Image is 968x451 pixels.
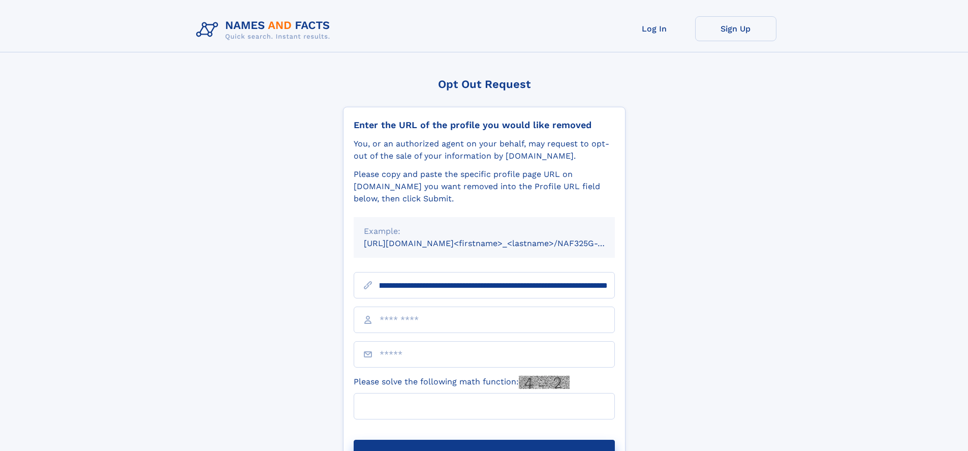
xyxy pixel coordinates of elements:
[343,78,626,91] div: Opt Out Request
[614,16,695,41] a: Log In
[364,238,634,248] small: [URL][DOMAIN_NAME]<firstname>_<lastname>/NAF325G-xxxxxxxx
[354,138,615,162] div: You, or an authorized agent on your behalf, may request to opt-out of the sale of your informatio...
[695,16,776,41] a: Sign Up
[354,376,570,389] label: Please solve the following math function:
[354,119,615,131] div: Enter the URL of the profile you would like removed
[354,168,615,205] div: Please copy and paste the specific profile page URL on [DOMAIN_NAME] you want removed into the Pr...
[364,225,605,237] div: Example:
[192,16,338,44] img: Logo Names and Facts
